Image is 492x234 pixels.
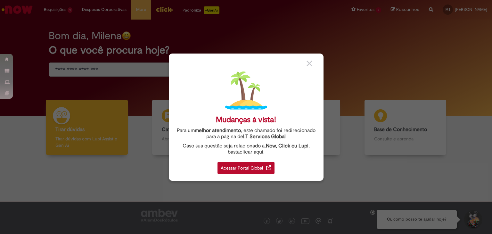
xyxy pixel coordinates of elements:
[307,61,312,66] img: close_button_grey.png
[174,143,319,155] div: Caso sua questão seja relacionado a , basta .
[240,145,263,155] a: clicar aqui
[174,128,319,140] div: Para um , este chamado foi redirecionado para a página de
[266,165,271,170] img: redirect_link.png
[225,70,267,112] img: island.png
[216,115,276,124] div: Mudanças à vista!
[243,130,286,140] a: I.T Services Global
[195,127,241,134] strong: melhor atendimento
[265,143,308,149] strong: .Now, Click ou Lupi
[217,162,275,174] div: Acessar Portal Global
[217,158,275,174] a: Acessar Portal Global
